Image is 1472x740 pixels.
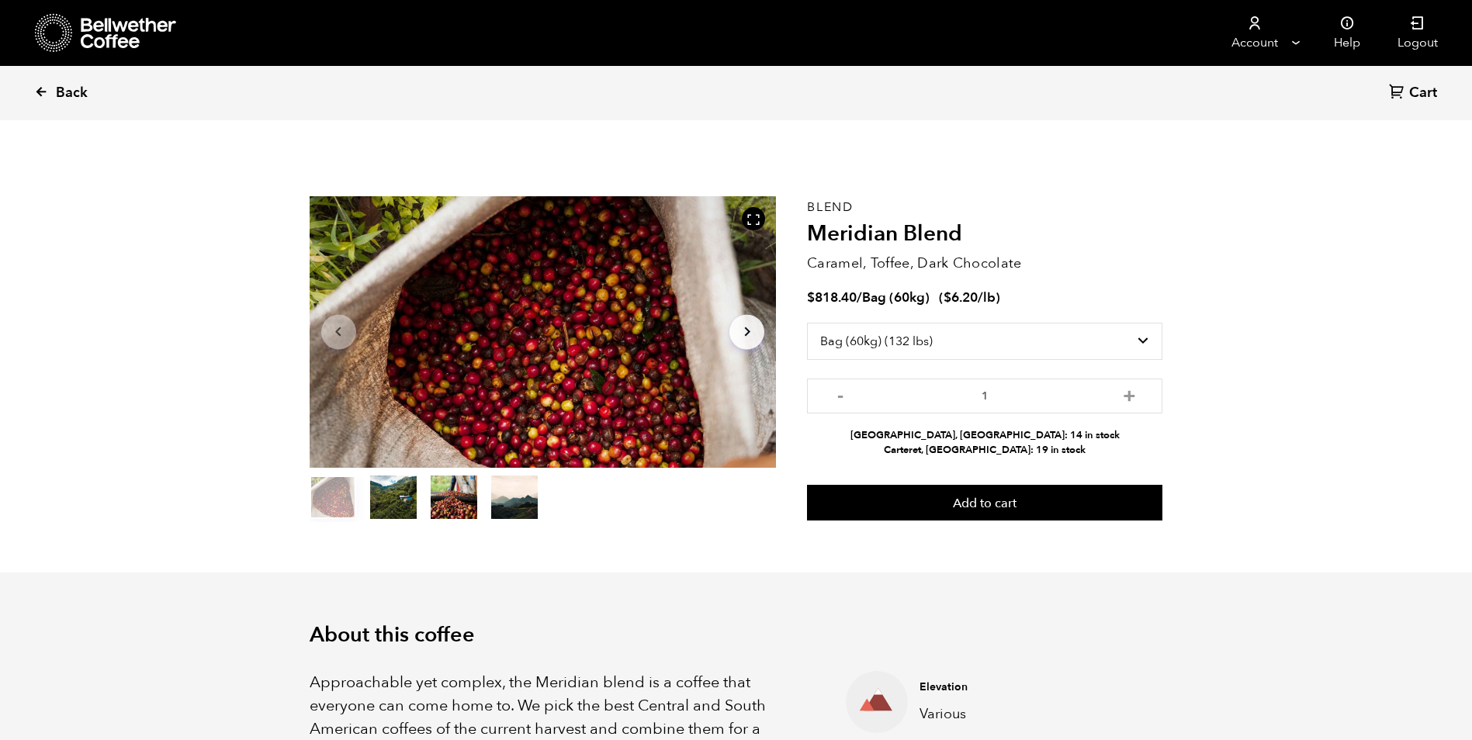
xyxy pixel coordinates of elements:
[920,679,1138,695] h4: Elevation
[807,221,1162,247] h2: Meridian Blend
[807,485,1162,520] button: Add to cart
[1389,83,1441,104] a: Cart
[1120,386,1139,402] button: +
[807,289,857,306] bdi: 818.40
[807,443,1162,458] li: Carteret, [GEOGRAPHIC_DATA]: 19 in stock
[830,386,850,402] button: -
[56,84,88,102] span: Back
[978,289,996,306] span: /lb
[944,289,951,306] span: $
[944,289,978,306] bdi: 6.20
[310,623,1163,648] h2: About this coffee
[1409,84,1437,102] span: Cart
[920,704,1138,724] p: Various
[939,289,1000,306] span: ( )
[862,289,930,306] span: Bag (60kg)
[807,428,1162,443] li: [GEOGRAPHIC_DATA], [GEOGRAPHIC_DATA]: 14 in stock
[807,253,1162,274] p: Caramel, Toffee, Dark Chocolate
[857,289,862,306] span: /
[807,289,815,306] span: $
